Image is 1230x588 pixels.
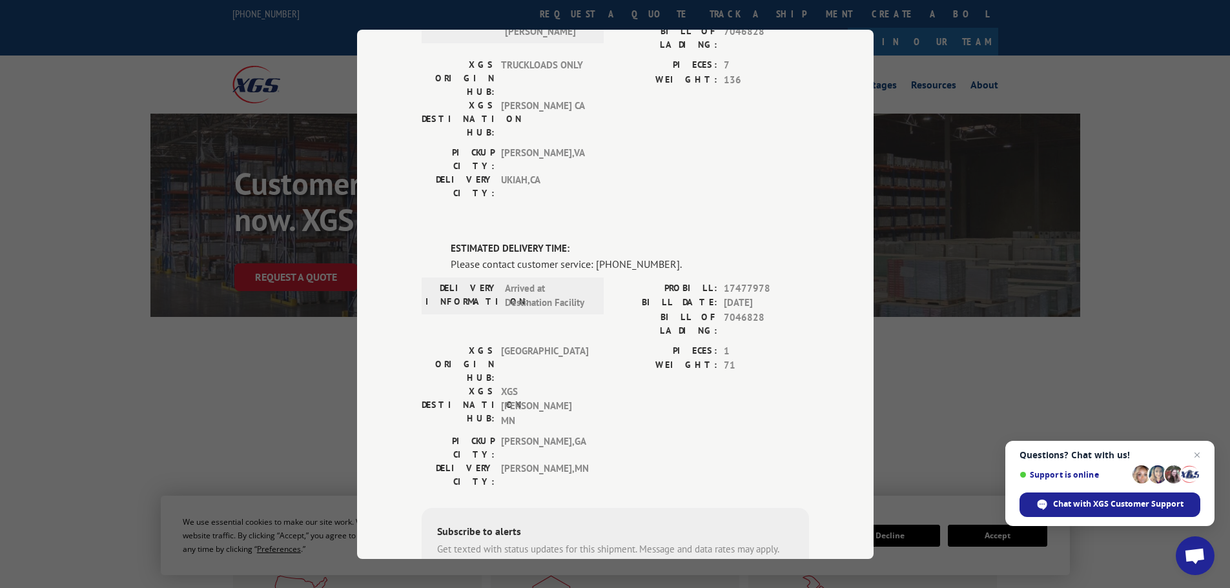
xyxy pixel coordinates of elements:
span: 17477978 [724,281,809,296]
label: DELIVERY INFORMATION: [425,281,498,310]
label: PIECES: [615,343,717,358]
span: Questions? Chat with us! [1020,450,1200,460]
label: DELIVERY CITY: [422,461,495,489]
label: PIECES: [615,58,717,73]
span: [PERSON_NAME] CA [501,99,588,139]
span: [PERSON_NAME] , GA [501,434,588,461]
div: Please contact customer service: [PHONE_NUMBER]. [451,256,809,271]
label: XGS ORIGIN HUB: [422,343,495,384]
span: Arrived at Destination Facility [505,281,592,310]
label: BILL OF LADING: [615,25,717,52]
label: XGS DESTINATION HUB: [422,99,495,139]
span: XGS [PERSON_NAME] MN [501,384,588,428]
span: [DATE] [724,296,809,310]
label: DELIVERY CITY: [422,173,495,200]
span: 7046828 [724,310,809,337]
span: Chat with XGS Customer Support [1053,498,1184,510]
span: UKIAH , CA [501,173,588,200]
div: Open chat [1176,536,1215,575]
label: XGS ORIGIN HUB: [422,58,495,99]
span: 7046828 [724,25,809,52]
span: TRUCKLOADS ONLY [501,58,588,99]
span: Support is online [1020,470,1128,480]
label: PICKUP CITY: [422,434,495,461]
div: Chat with XGS Customer Support [1020,492,1200,517]
label: PROBILL: [615,281,717,296]
label: ESTIMATED DELIVERY TIME: [451,241,809,256]
span: Close chat [1189,447,1205,463]
span: 7 [724,58,809,73]
label: BILL OF LADING: [615,310,717,337]
div: Get texted with status updates for this shipment. Message and data rates may apply. Message frequ... [437,542,794,571]
label: BILL DATE: [615,296,717,310]
span: [GEOGRAPHIC_DATA] [501,343,588,384]
label: XGS DESTINATION HUB: [422,384,495,428]
span: [PERSON_NAME] , MN [501,461,588,489]
label: WEIGHT: [615,358,717,373]
span: 71 [724,358,809,373]
span: 136 [724,72,809,87]
label: WEIGHT: [615,72,717,87]
span: [PERSON_NAME] , VA [501,146,588,173]
span: 1 [724,343,809,358]
div: Subscribe to alerts [437,523,794,542]
label: PICKUP CITY: [422,146,495,173]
